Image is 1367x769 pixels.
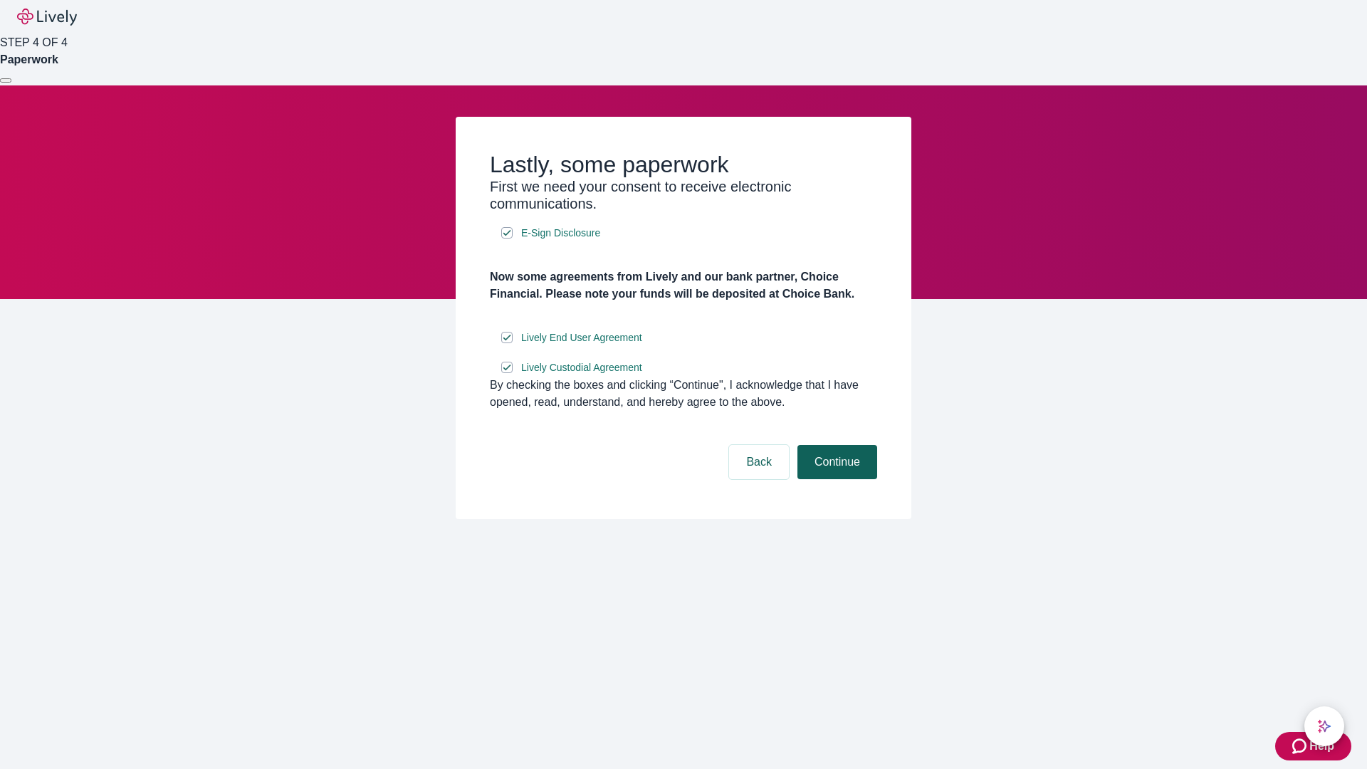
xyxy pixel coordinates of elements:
[518,224,603,242] a: e-sign disclosure document
[490,151,877,178] h2: Lastly, some paperwork
[1309,738,1334,755] span: Help
[490,178,877,212] h3: First we need your consent to receive electronic communications.
[1304,706,1344,746] button: chat
[1292,738,1309,755] svg: Zendesk support icon
[518,329,645,347] a: e-sign disclosure document
[797,445,877,479] button: Continue
[729,445,789,479] button: Back
[17,9,77,26] img: Lively
[490,268,877,303] h4: Now some agreements from Lively and our bank partner, Choice Financial. Please note your funds wi...
[521,360,642,375] span: Lively Custodial Agreement
[1275,732,1351,760] button: Zendesk support iconHelp
[521,330,642,345] span: Lively End User Agreement
[1317,719,1331,733] svg: Lively AI Assistant
[521,226,600,241] span: E-Sign Disclosure
[490,377,877,411] div: By checking the boxes and clicking “Continue", I acknowledge that I have opened, read, understand...
[518,359,645,377] a: e-sign disclosure document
